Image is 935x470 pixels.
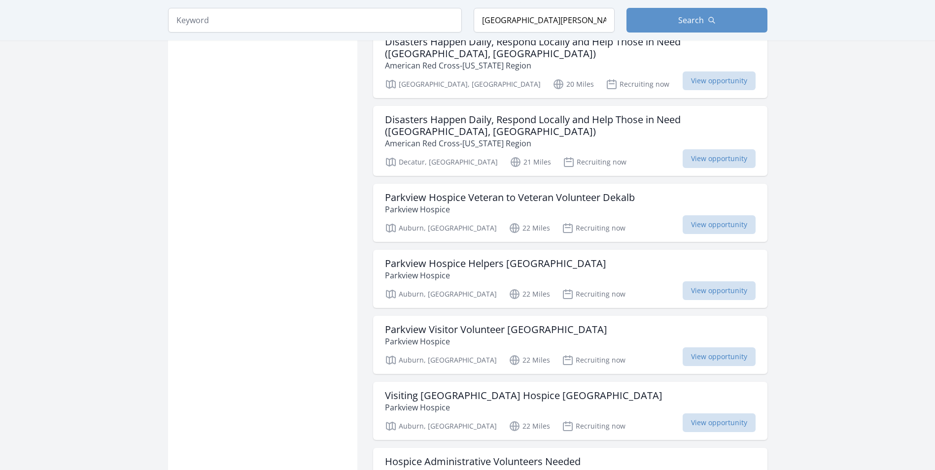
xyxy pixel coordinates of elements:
[373,28,767,98] a: Disasters Happen Daily, Respond Locally and Help Those in Need ([GEOGRAPHIC_DATA], [GEOGRAPHIC_DA...
[562,222,625,234] p: Recruiting now
[373,382,767,440] a: Visiting [GEOGRAPHIC_DATA] Hospice [GEOGRAPHIC_DATA] Parkview Hospice Auburn, [GEOGRAPHIC_DATA] 2...
[626,8,767,33] button: Search
[385,336,607,347] p: Parkview Hospice
[509,222,550,234] p: 22 Miles
[385,456,581,468] h3: Hospice Administrative Volunteers Needed
[683,71,756,90] span: View opportunity
[683,281,756,300] span: View opportunity
[385,78,541,90] p: [GEOGRAPHIC_DATA], [GEOGRAPHIC_DATA]
[385,222,497,234] p: Auburn, [GEOGRAPHIC_DATA]
[678,14,704,26] span: Search
[385,192,635,203] h3: Parkview Hospice Veteran to Veteran Volunteer Dekalb
[562,288,625,300] p: Recruiting now
[385,114,756,137] h3: Disasters Happen Daily, Respond Locally and Help Those in Need ([GEOGRAPHIC_DATA], [GEOGRAPHIC_DA...
[562,420,625,432] p: Recruiting now
[683,413,756,432] span: View opportunity
[683,347,756,366] span: View opportunity
[683,149,756,168] span: View opportunity
[510,156,551,168] p: 21 Miles
[385,324,607,336] h3: Parkview Visitor Volunteer [GEOGRAPHIC_DATA]
[385,402,662,413] p: Parkview Hospice
[385,354,497,366] p: Auburn, [GEOGRAPHIC_DATA]
[509,354,550,366] p: 22 Miles
[385,390,662,402] h3: Visiting [GEOGRAPHIC_DATA] Hospice [GEOGRAPHIC_DATA]
[168,8,462,33] input: Keyword
[373,106,767,176] a: Disasters Happen Daily, Respond Locally and Help Those in Need ([GEOGRAPHIC_DATA], [GEOGRAPHIC_DA...
[553,78,594,90] p: 20 Miles
[385,269,606,281] p: Parkview Hospice
[509,420,550,432] p: 22 Miles
[563,156,626,168] p: Recruiting now
[606,78,669,90] p: Recruiting now
[373,316,767,374] a: Parkview Visitor Volunteer [GEOGRAPHIC_DATA] Parkview Hospice Auburn, [GEOGRAPHIC_DATA] 22 Miles ...
[385,60,756,71] p: American Red Cross-[US_STATE] Region
[385,36,756,60] h3: Disasters Happen Daily, Respond Locally and Help Those in Need ([GEOGRAPHIC_DATA], [GEOGRAPHIC_DA...
[385,137,756,149] p: American Red Cross-[US_STATE] Region
[509,288,550,300] p: 22 Miles
[562,354,625,366] p: Recruiting now
[385,420,497,432] p: Auburn, [GEOGRAPHIC_DATA]
[385,288,497,300] p: Auburn, [GEOGRAPHIC_DATA]
[373,184,767,242] a: Parkview Hospice Veteran to Veteran Volunteer Dekalb Parkview Hospice Auburn, [GEOGRAPHIC_DATA] 2...
[373,250,767,308] a: Parkview Hospice Helpers [GEOGRAPHIC_DATA] Parkview Hospice Auburn, [GEOGRAPHIC_DATA] 22 Miles Re...
[474,8,615,33] input: Location
[385,203,635,215] p: Parkview Hospice
[385,258,606,269] h3: Parkview Hospice Helpers [GEOGRAPHIC_DATA]
[683,215,756,234] span: View opportunity
[385,156,498,168] p: Decatur, [GEOGRAPHIC_DATA]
